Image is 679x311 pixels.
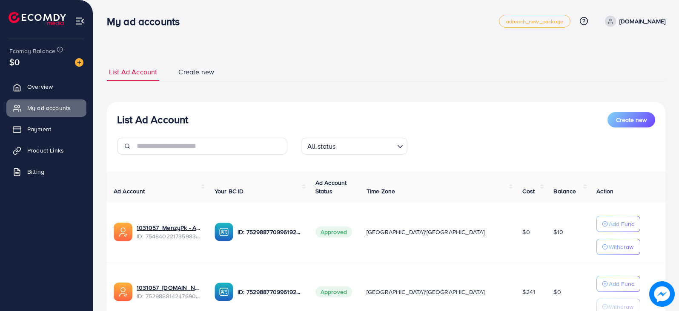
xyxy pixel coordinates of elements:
[27,104,71,112] span: My ad accounts
[522,288,535,296] span: $241
[522,228,530,236] span: $0
[301,138,407,155] div: Search for option
[6,142,86,159] a: Product Links
[27,82,53,91] span: Overview
[367,187,395,195] span: Time Zone
[609,279,635,289] p: Add Fund
[649,281,674,306] img: image
[602,16,665,27] a: [DOMAIN_NAME]
[137,223,201,232] a: 1031057_MenzyPk - AD/AC 2_1757499376603
[553,288,561,296] span: $0
[596,187,613,195] span: Action
[215,187,244,195] span: Your BC ID
[9,56,20,68] span: $0
[6,99,86,116] a: My ad accounts
[114,187,145,195] span: Ad Account
[137,232,201,240] span: ID: 7548402217359835137
[553,228,563,236] span: $10
[596,216,640,232] button: Add Fund
[616,116,647,124] span: Create new
[315,178,347,195] span: Ad Account Status
[506,19,563,24] span: adreach_new_package
[9,47,55,55] span: Ecomdy Balance
[522,187,535,195] span: Cost
[338,139,394,153] input: Search for option
[109,67,157,77] span: List Ad Account
[315,226,352,237] span: Approved
[117,113,188,126] h3: List Ad Account
[553,187,576,195] span: Balance
[137,292,201,300] span: ID: 7529888142476902417
[6,78,86,95] a: Overview
[607,112,655,127] button: Create new
[114,223,132,241] img: ic-ads-acc.e4c84228.svg
[9,12,66,25] img: logo
[6,163,86,180] a: Billing
[238,227,302,237] p: ID: 7529887709961928705
[367,228,485,236] span: [GEOGRAPHIC_DATA]/[GEOGRAPHIC_DATA]
[315,286,352,297] span: Approved
[27,146,64,155] span: Product Links
[137,223,201,241] div: <span class='underline'>1031057_MenzyPk - AD/AC 2_1757499376603</span></br>7548402217359835137
[306,140,338,153] span: All status
[238,287,302,297] p: ID: 7529887709961928705
[137,283,201,292] a: 1031057_[DOMAIN_NAME]_1753188710183
[75,16,85,26] img: menu
[596,239,640,255] button: Withdraw
[215,223,233,241] img: ic-ba-acc.ded83a64.svg
[137,283,201,301] div: <span class='underline'>1031057_menzyfashion.pk_1753188710183</span></br>7529888142476902417
[6,121,86,138] a: Payment
[619,16,665,26] p: [DOMAIN_NAME]
[367,288,485,296] span: [GEOGRAPHIC_DATA]/[GEOGRAPHIC_DATA]
[107,15,186,28] h3: My ad accounts
[75,58,83,67] img: image
[27,167,44,176] span: Billing
[596,276,640,292] button: Add Fund
[215,283,233,301] img: ic-ba-acc.ded83a64.svg
[609,242,633,252] p: Withdraw
[499,15,570,28] a: adreach_new_package
[27,125,51,133] span: Payment
[178,67,214,77] span: Create new
[114,283,132,301] img: ic-ads-acc.e4c84228.svg
[609,219,635,229] p: Add Fund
